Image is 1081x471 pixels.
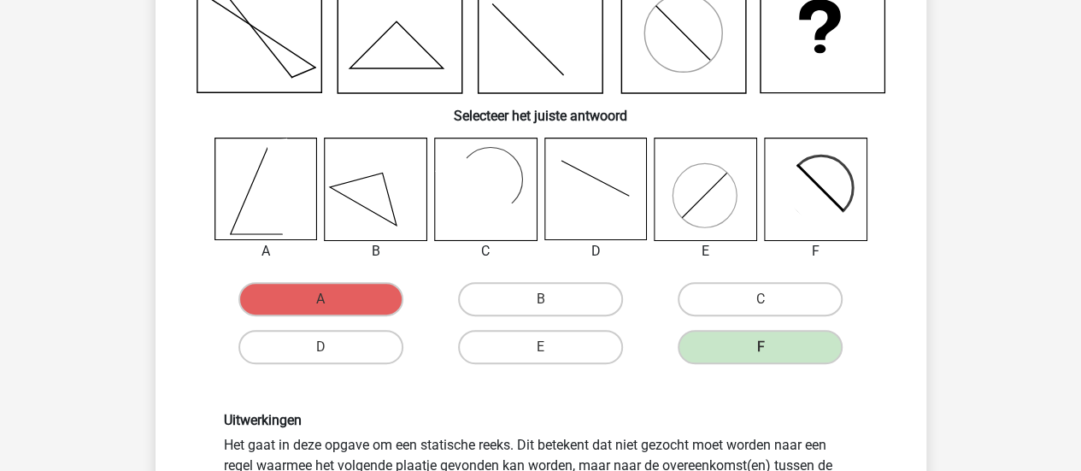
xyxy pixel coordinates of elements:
[678,330,843,364] label: F
[678,282,843,316] label: C
[458,282,623,316] label: B
[238,330,403,364] label: D
[421,241,550,262] div: C
[202,241,331,262] div: A
[641,241,770,262] div: E
[238,282,403,316] label: A
[311,241,440,262] div: B
[458,330,623,364] label: E
[751,241,880,262] div: F
[183,94,899,124] h6: Selecteer het juiste antwoord
[532,241,661,262] div: D
[224,412,858,428] h6: Uitwerkingen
